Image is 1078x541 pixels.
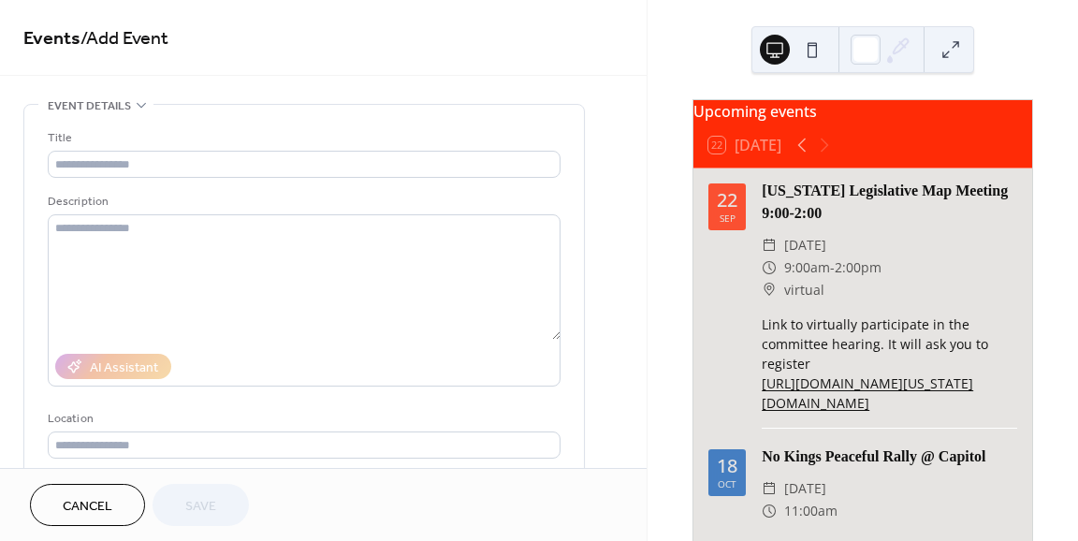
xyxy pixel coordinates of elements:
div: 18 [717,457,737,475]
div: Oct [718,479,736,489]
div: Title [48,128,557,148]
div: ​ [762,500,777,522]
div: 22 [717,191,737,210]
div: ​ [762,477,777,500]
span: - [830,256,835,279]
div: Link to virtually participate in the committee hearing. It will ask you to register [762,314,1017,413]
span: 9:00am [784,256,830,279]
div: Description [48,192,557,212]
span: [DATE] [784,477,826,500]
button: Cancel [30,484,145,526]
div: Location [48,409,557,429]
div: ​ [762,279,777,301]
a: [URL][DOMAIN_NAME][US_STATE][DOMAIN_NAME] [762,374,973,412]
span: 11:00am [784,500,838,522]
div: No Kings Peaceful Rally @ Capitol [762,446,1017,468]
span: Cancel [63,497,112,517]
span: [DATE] [784,234,826,256]
div: ​ [762,256,777,279]
span: Event details [48,96,131,116]
div: Sep [720,213,736,223]
span: / Add Event [80,21,168,57]
span: virtual [784,279,824,301]
div: [US_STATE] Legislative Map Meeting 9:00-2:00 [762,180,1017,225]
div: ​ [762,234,777,256]
a: Events [23,21,80,57]
span: 2:00pm [835,256,881,279]
div: Upcoming events [693,100,1032,123]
